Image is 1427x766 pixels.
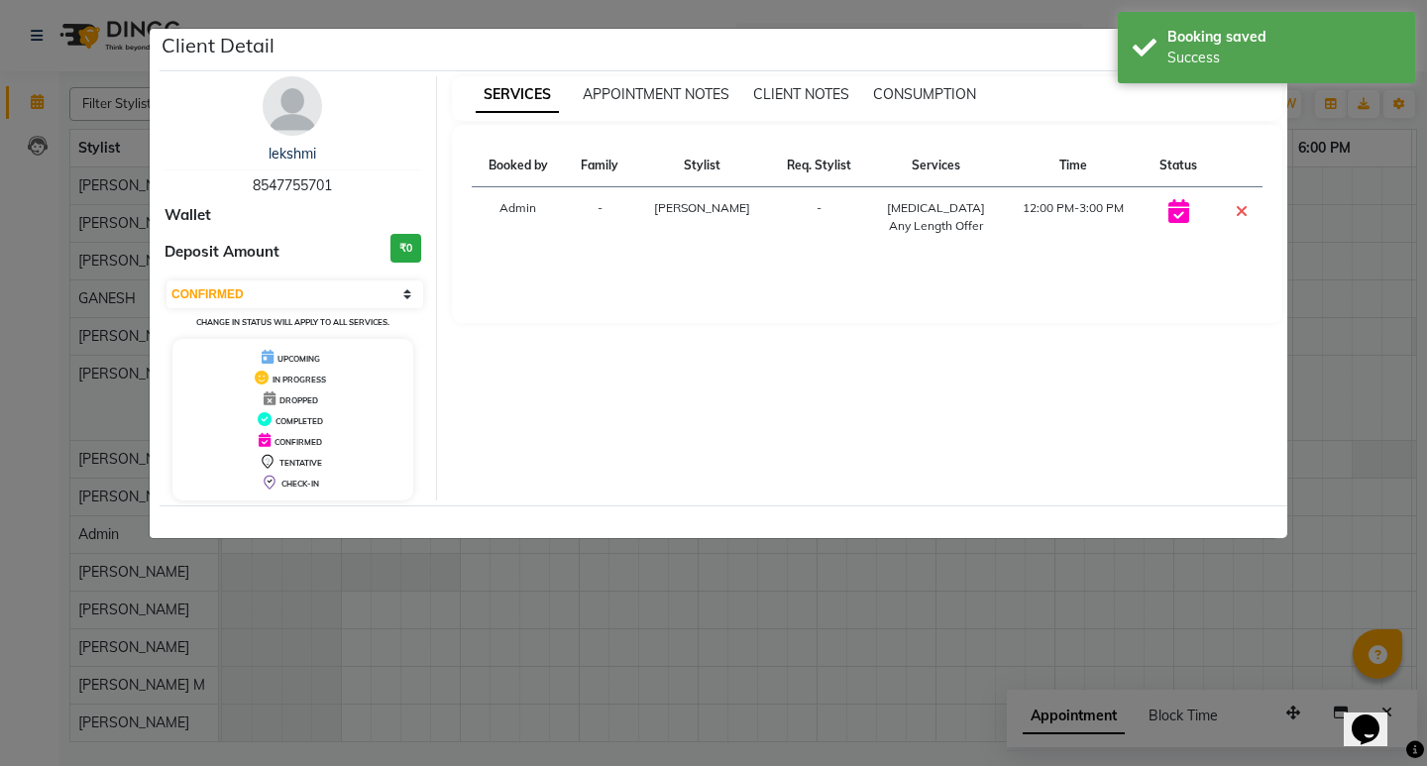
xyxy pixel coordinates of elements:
[196,317,389,327] small: Change in status will apply to all services.
[162,31,274,60] h5: Client Detail
[565,145,634,187] th: Family
[165,204,211,227] span: Wallet
[770,145,869,187] th: Req. Stylist
[274,437,322,447] span: CONFIRMED
[634,145,769,187] th: Stylist
[476,77,559,113] span: SERVICES
[1344,687,1407,746] iframe: chat widget
[263,76,322,136] img: avatar
[275,416,323,426] span: COMPLETED
[1003,145,1144,187] th: Time
[281,479,319,489] span: CHECK-IN
[1003,187,1144,248] td: 12:00 PM-3:00 PM
[869,145,1003,187] th: Services
[472,187,566,248] td: Admin
[165,241,279,264] span: Deposit Amount
[269,145,316,163] a: lekshmi
[753,85,849,103] span: CLIENT NOTES
[1167,27,1400,48] div: Booking saved
[565,187,634,248] td: -
[390,234,421,263] h3: ₹0
[273,375,326,384] span: IN PROGRESS
[253,176,332,194] span: 8547755701
[279,458,322,468] span: TENTATIVE
[1167,48,1400,68] div: Success
[583,85,729,103] span: APPOINTMENT NOTES
[279,395,318,405] span: DROPPED
[1144,145,1213,187] th: Status
[472,145,566,187] th: Booked by
[873,85,976,103] span: CONSUMPTION
[881,199,991,235] div: [MEDICAL_DATA] Any Length Offer
[277,354,320,364] span: UPCOMING
[654,200,750,215] span: [PERSON_NAME]
[770,187,869,248] td: -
